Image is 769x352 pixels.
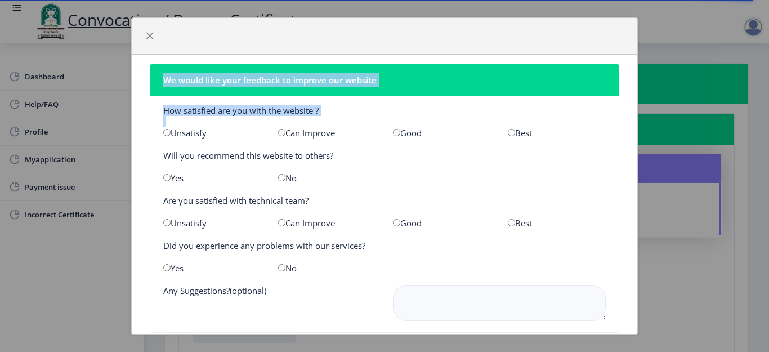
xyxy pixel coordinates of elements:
div: Yes [155,262,270,274]
div: Any Suggestions?(optional) [155,285,384,323]
div: No [270,172,384,184]
div: Are you satisfied with technical team? [155,195,614,206]
div: Good [384,127,499,139]
nb-card-header: We would like your feedback to improve our website [150,64,619,96]
div: Best [499,217,614,229]
div: Yes [155,172,270,184]
div: Best [499,127,614,139]
div: Did you experience any problems with our services? [155,240,614,251]
div: Unsatisfy [155,127,270,139]
div: How satisfied are you with the website ? [155,105,614,116]
div: Unsatisfy [155,217,270,229]
div: Can Improve [270,127,384,139]
div: Good [384,217,499,229]
div: No [270,262,384,274]
div: Will you recommend this website to others? [155,150,614,161]
div: Can Improve [270,217,384,229]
